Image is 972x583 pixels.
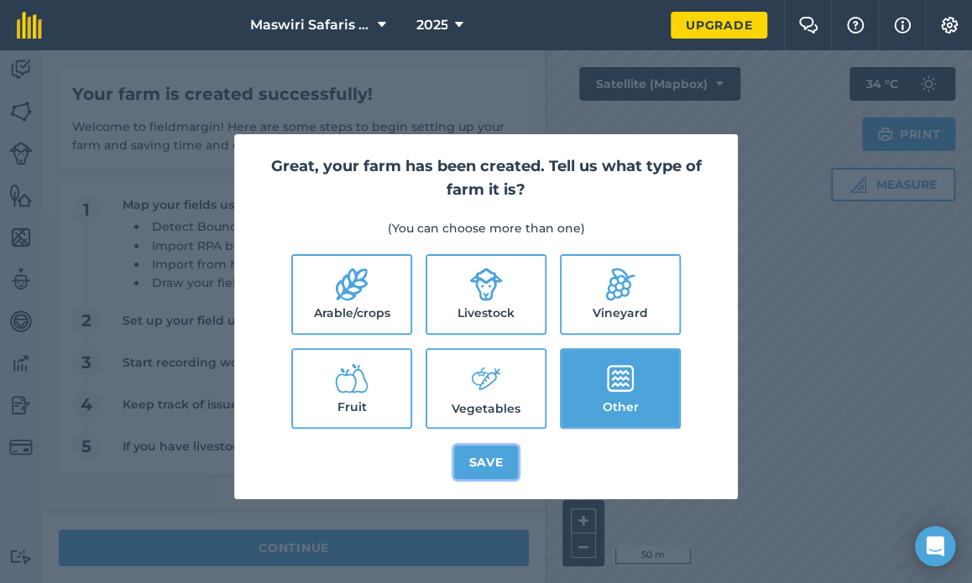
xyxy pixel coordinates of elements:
a: Upgrade [671,12,767,39]
h2: Great, your farm has been created. Tell us what type of farm it is? [254,154,718,203]
span: Maswiri Safaris [PERSON_NAME] lodge [249,15,370,35]
div: Open Intercom Messenger [915,526,955,566]
img: A cog icon [939,17,959,34]
label: Vineyard [562,256,679,333]
img: fieldmargin Logo [17,12,42,39]
label: Arable/crops [293,256,410,333]
img: A question mark icon [845,17,865,34]
img: Two speech bubbles overlapping with the left bubble in the forefront [798,17,818,34]
label: Vegetables [427,350,545,427]
img: svg+xml;base64,PHN2ZyB4bWxucz0iaHR0cDovL3d3dy53My5vcmcvMjAwMC9zdmciIHdpZHRoPSIxNyIgaGVpZ2h0PSIxNy... [894,15,911,35]
label: Livestock [427,256,545,333]
button: Save [454,445,519,479]
label: Other [562,350,679,427]
p: (You can choose more than one) [254,219,718,237]
label: Fruit [293,350,410,427]
span: 2025 [415,15,447,35]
